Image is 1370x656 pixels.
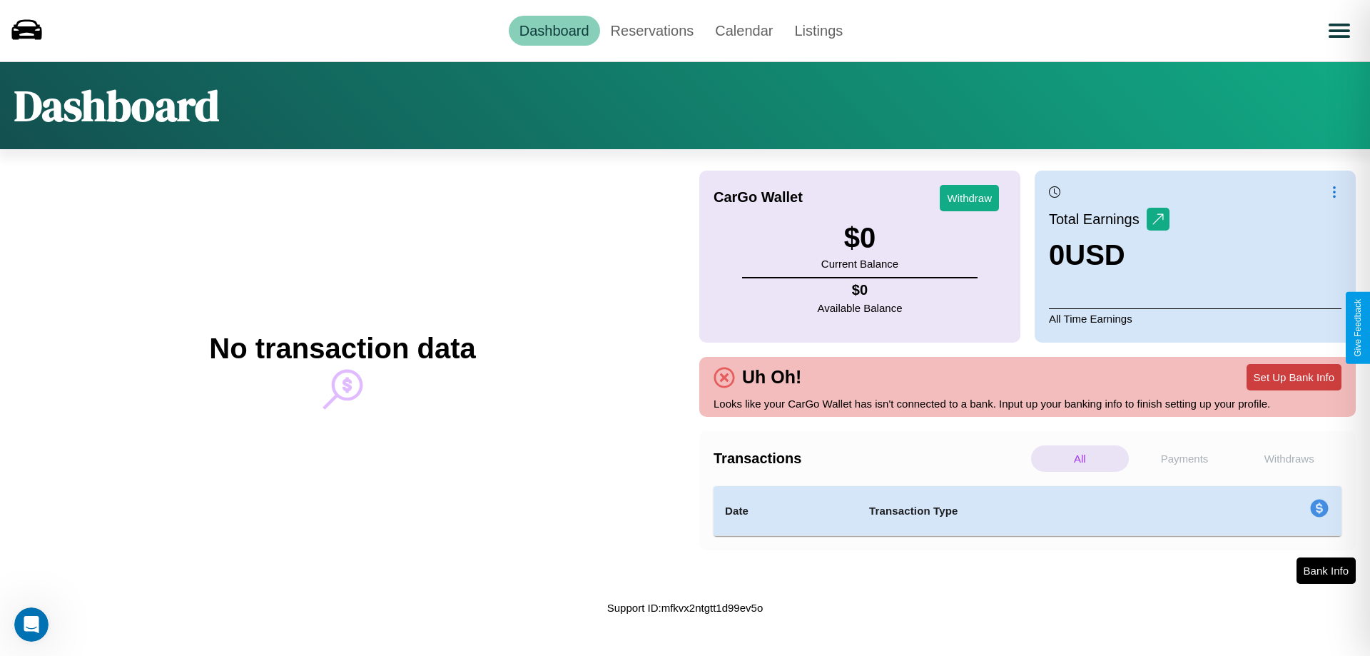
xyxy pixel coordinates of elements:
[1049,308,1341,328] p: All Time Earnings
[714,450,1027,467] h4: Transactions
[600,16,705,46] a: Reservations
[714,189,803,206] h4: CarGo Wallet
[1297,557,1356,584] button: Bank Info
[509,16,600,46] a: Dashboard
[783,16,853,46] a: Listings
[1247,364,1341,390] button: Set Up Bank Info
[818,282,903,298] h4: $ 0
[1031,445,1129,472] p: All
[1136,445,1234,472] p: Payments
[1049,239,1169,271] h3: 0 USD
[725,503,846,520] h4: Date
[869,503,1193,520] h4: Transaction Type
[940,185,999,211] button: Withdraw
[704,16,783,46] a: Calendar
[1319,11,1359,51] button: Open menu
[714,394,1341,413] p: Looks like your CarGo Wallet has isn't connected to a bank. Input up your banking info to finish ...
[14,607,49,642] iframe: Intercom live chat
[821,254,898,273] p: Current Balance
[1240,445,1338,472] p: Withdraws
[14,76,219,135] h1: Dashboard
[1353,299,1363,357] div: Give Feedback
[821,222,898,254] h3: $ 0
[209,333,475,365] h2: No transaction data
[607,598,763,617] p: Support ID: mfkvx2ntgtt1d99ev5o
[735,367,808,388] h4: Uh Oh!
[1049,206,1147,232] p: Total Earnings
[714,486,1341,536] table: simple table
[818,298,903,318] p: Available Balance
